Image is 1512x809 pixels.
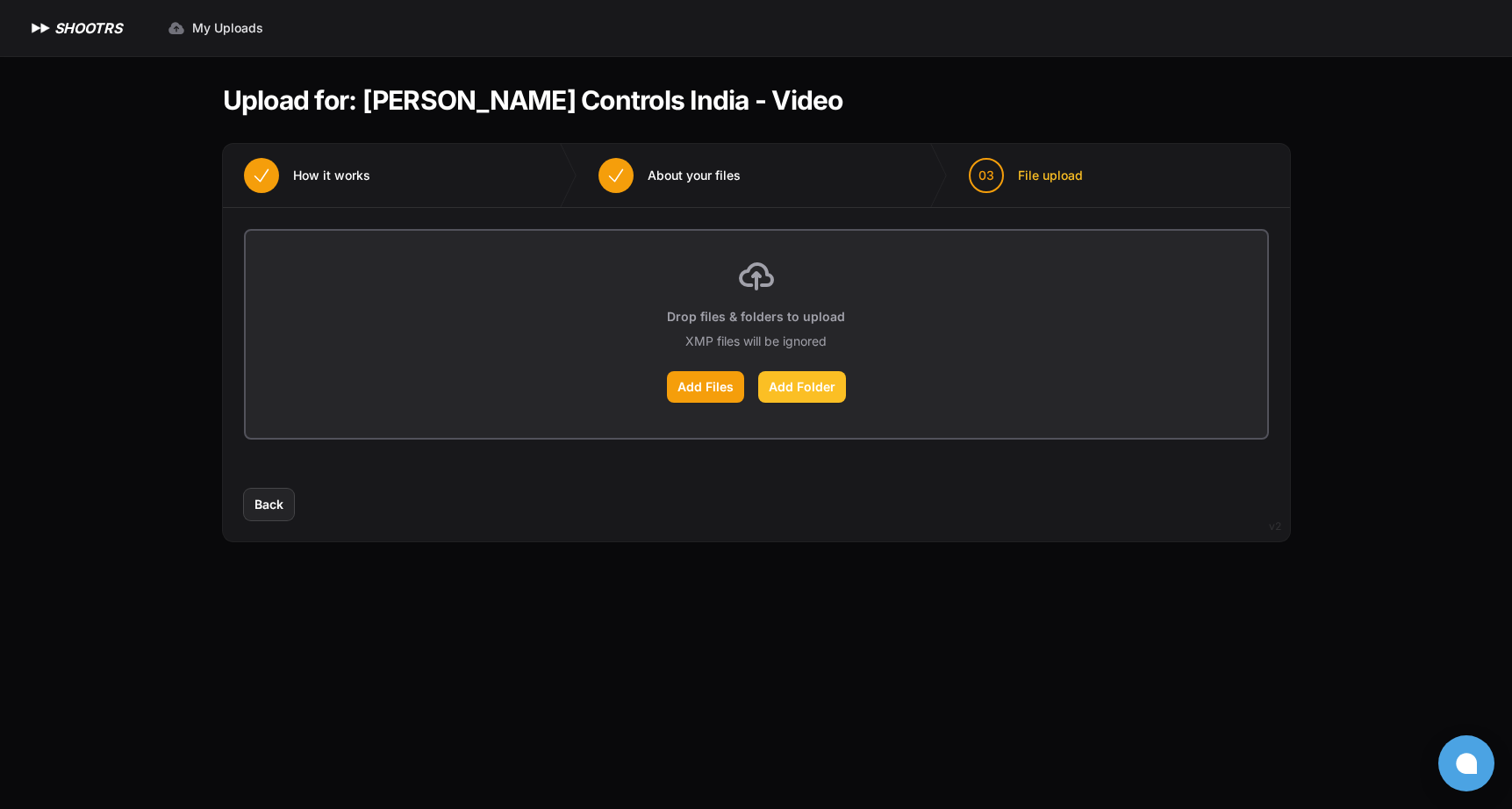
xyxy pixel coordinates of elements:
div: v2 [1269,516,1281,537]
span: How it works [293,167,370,184]
button: About your files [577,144,762,207]
p: Drop files & folders to upload [667,308,845,326]
label: Add Folder [758,371,846,403]
a: My Uploads [157,12,274,44]
button: 03 File upload [948,144,1104,207]
label: Add Files [667,371,744,403]
span: About your files [648,167,741,184]
h1: Upload for: [PERSON_NAME] Controls India - Video [223,84,843,116]
span: File upload [1018,167,1083,184]
button: How it works [223,144,391,207]
button: Back [244,489,294,520]
h1: SHOOTRS [54,18,122,39]
span: Back [254,496,283,513]
span: 03 [978,167,994,184]
a: SHOOTRS SHOOTRS [28,18,122,39]
img: SHOOTRS [28,18,54,39]
p: XMP files will be ignored [685,333,827,350]
button: Open chat window [1438,735,1494,791]
span: My Uploads [192,19,263,37]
